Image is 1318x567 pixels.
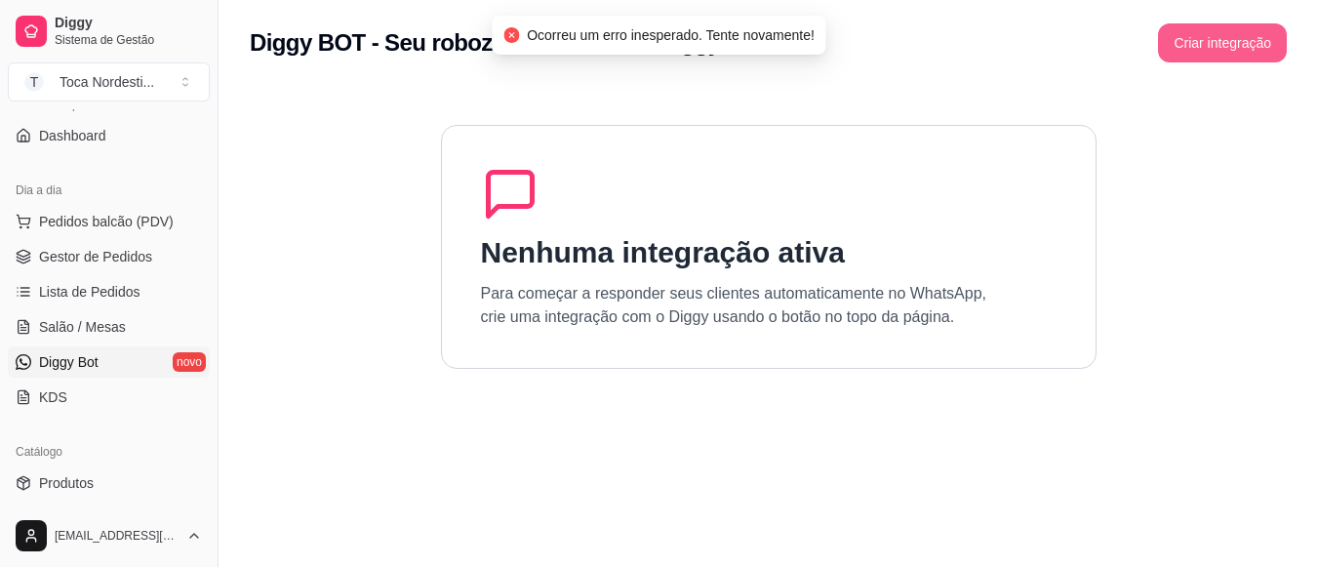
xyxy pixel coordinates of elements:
[8,467,210,499] a: Produtos
[8,311,210,343] a: Salão / Mesas
[8,120,210,151] a: Dashboard
[24,72,44,92] span: T
[39,473,94,493] span: Produtos
[8,175,210,206] div: Dia a dia
[39,387,67,407] span: KDS
[8,436,210,467] div: Catálogo
[8,62,210,101] button: Select a team
[55,528,179,544] span: [EMAIL_ADDRESS][DOMAIN_NAME]
[503,27,519,43] span: close-circle
[8,276,210,307] a: Lista de Pedidos
[39,282,140,302] span: Lista de Pedidos
[55,32,202,48] span: Sistema de Gestão
[8,206,210,237] button: Pedidos balcão (PDV)
[60,72,154,92] div: Toca Nordesti ...
[55,15,202,32] span: Diggy
[39,247,152,266] span: Gestor de Pedidos
[481,282,987,329] p: Para começar a responder seus clientes automaticamente no WhatsApp, crie uma integração com o Dig...
[8,382,210,413] a: KDS
[1158,23,1287,62] button: Criar integração
[8,503,210,534] a: Complementos
[8,346,210,378] a: Diggy Botnovo
[39,317,126,337] span: Salão / Mesas
[39,126,106,145] span: Dashboard
[39,352,99,372] span: Diggy Bot
[527,27,815,43] span: Ocorreu um erro inesperado. Tente novamente!
[8,241,210,272] a: Gestor de Pedidos
[8,8,210,55] a: DiggySistema de Gestão
[39,212,174,231] span: Pedidos balcão (PDV)
[481,235,845,270] h1: Nenhuma integração ativa
[8,512,210,559] button: [EMAIL_ADDRESS][DOMAIN_NAME]
[250,27,721,59] h2: Diggy BOT - Seu robozinho com IA do Diggy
